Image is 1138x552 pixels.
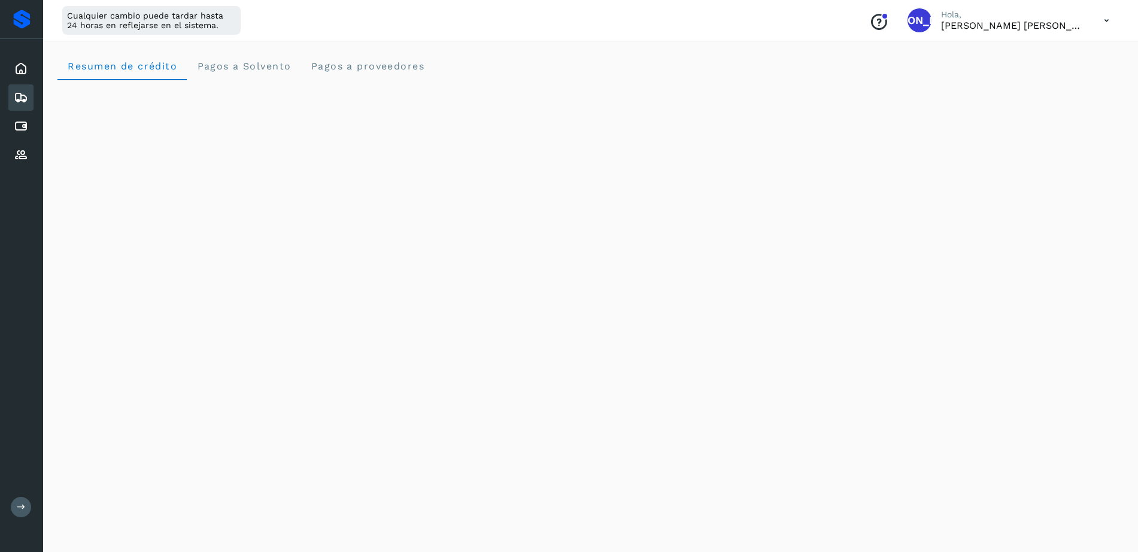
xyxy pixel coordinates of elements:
span: Pagos a Solvento [196,60,291,72]
div: Cuentas por pagar [8,113,34,139]
span: Pagos a proveedores [310,60,424,72]
span: Resumen de crédito [67,60,177,72]
div: Embarques [8,84,34,111]
p: Hola, [941,10,1085,20]
div: Inicio [8,56,34,82]
div: Proveedores [8,142,34,168]
div: Cualquier cambio puede tardar hasta 24 horas en reflejarse en el sistema. [62,6,241,35]
p: Jorge Alexis Hernandez Lopez [941,20,1085,31]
